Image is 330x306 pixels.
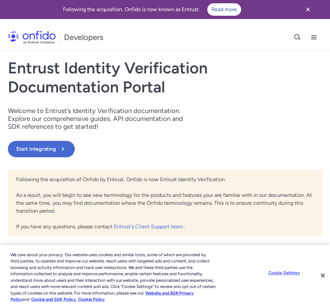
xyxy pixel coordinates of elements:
button: Open navigation menu button [306,29,322,46]
a: Cookie and SDK Policy. [31,297,76,302]
a: Start Integrating [8,141,228,157]
h1: Developers [64,32,103,43]
svg: Close banner [304,6,312,13]
button: Start Integrating [8,141,75,157]
div: We care about your privacy. Our website uses cookies and similar tools, some of which are provide... [10,252,216,303]
svg: Open navigation menu button [310,33,318,41]
a: Read more [207,3,241,16]
svg: Open search button [294,33,301,41]
button: Close banner [296,1,320,18]
h1: Entrust Identity Verification Documentation Portal [8,59,228,96]
a: Cookie Policy [78,297,105,302]
button: Cookie Settings [263,266,304,279]
p: Welcome to Entrust’s Identity Verification documentation. Explore our comprehensive guides, API d... [8,107,192,130]
button: Open search button [289,29,306,46]
div: Following the acquisition, Onfido is now known as Entrust. [8,3,296,16]
button: Close [316,268,330,283]
div: Following the acquisition of Onfido by Entrust, Onfido is now Entrust Identity Verification. As a... [8,170,322,236]
a: Entrust's Client Support team [114,223,184,230]
img: Onfido Logo [8,31,56,44]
